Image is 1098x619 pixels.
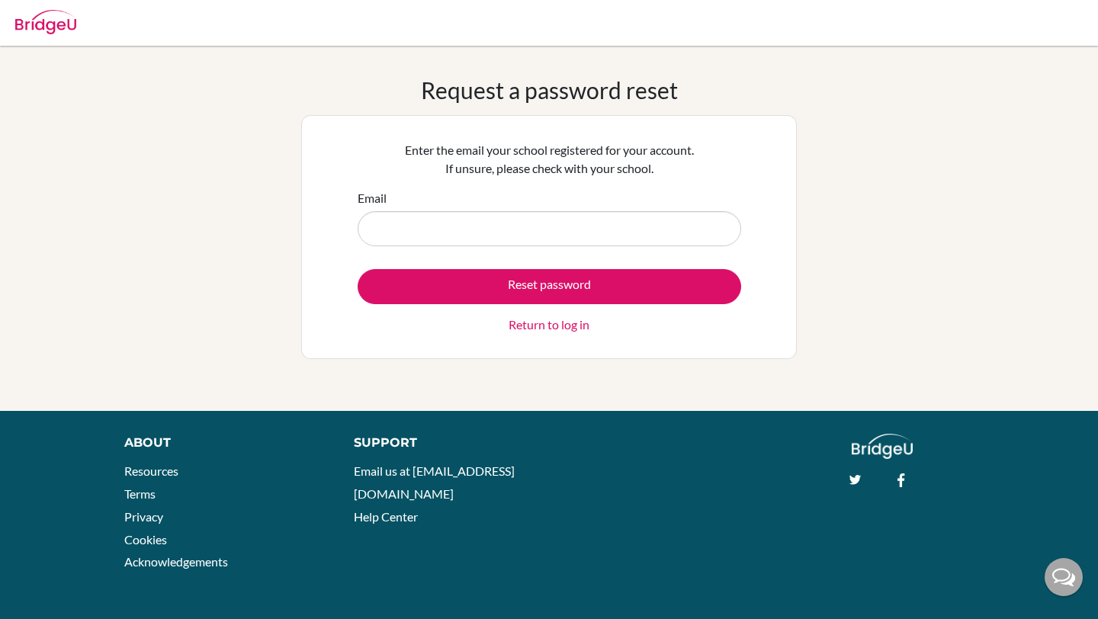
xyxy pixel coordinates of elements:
[421,76,678,104] h1: Request a password reset
[852,434,913,459] img: logo_white@2x-f4f0deed5e89b7ecb1c2cc34c3e3d731f90f0f143d5ea2071677605dd97b5244.png
[124,434,319,452] div: About
[509,316,589,334] a: Return to log in
[358,269,741,304] button: Reset password
[354,463,515,501] a: Email us at [EMAIL_ADDRESS][DOMAIN_NAME]
[124,463,178,478] a: Resources
[15,10,76,34] img: Bridge-U
[358,189,387,207] label: Email
[124,554,228,569] a: Acknowledgements
[124,509,163,524] a: Privacy
[354,509,418,524] a: Help Center
[124,532,167,547] a: Cookies
[358,141,741,178] p: Enter the email your school registered for your account. If unsure, please check with your school.
[354,434,534,452] div: Support
[124,486,156,501] a: Terms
